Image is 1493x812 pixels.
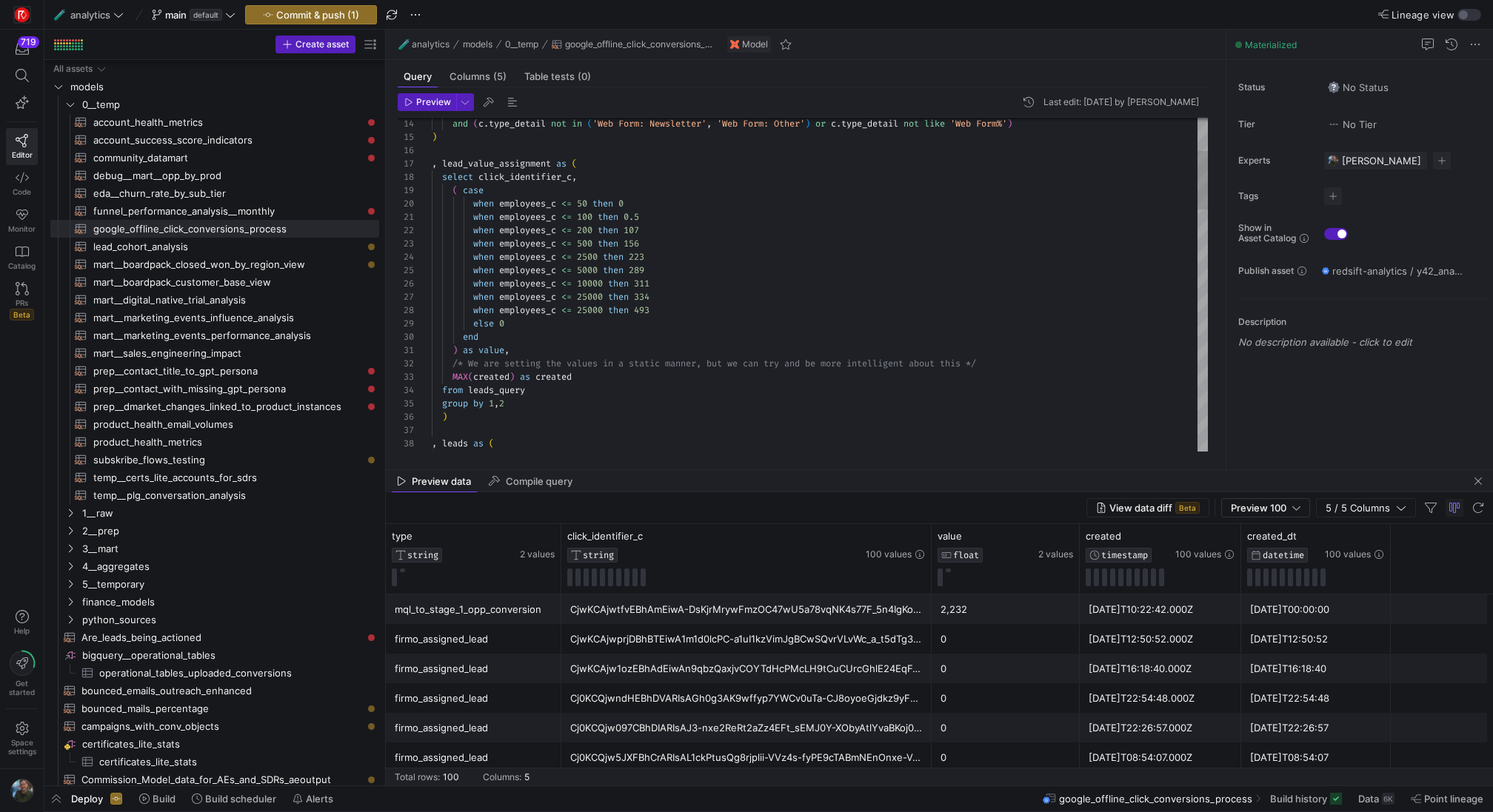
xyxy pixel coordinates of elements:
[634,291,649,303] span: 334
[398,290,414,303] div: 27
[148,5,239,24] button: maindefault
[561,211,572,223] span: <=
[1238,155,1312,166] span: Experts
[50,113,379,131] a: account_health_metrics​​​​​​​​​​
[6,2,38,27] a: https://storage.googleapis.com/y42-prod-data-exchange/images/C0c2ZRu8XU2mQEXUlKrTCN4i0dD3czfOt8UZ...
[50,771,379,788] a: Commission_Model_data_for_AEs_and_SDRs_aeoutput​​​​​​​​​​
[493,72,507,81] span: (5)
[473,118,478,130] span: (
[50,753,379,771] a: certificates_lite_stats​​​​​​​​​
[50,309,379,326] a: mart__marketing_events_influence_analysis​​​​​​​​​​
[50,397,379,415] a: prep__dmarket_changes_linked_to_product_instances​​​​​​​​​​
[473,224,494,236] span: when
[50,664,379,682] a: operational_tables_uploaded_conversions​​​​​​​​​
[473,278,494,289] span: when
[463,344,473,356] span: as
[398,277,414,290] div: 26
[50,664,379,682] div: Press SPACE to select this row.
[1328,81,1340,93] img: No status
[587,118,592,130] span: (
[185,786,283,811] button: Build scheduler
[50,735,379,753] a: certificates_lite_stats​​​​​​​​
[93,203,362,220] span: funnel_performance_analysis__monthly​​​​​​​​​​
[1328,118,1340,130] img: No tier
[398,184,414,197] div: 19
[499,291,556,303] span: employees_c
[398,317,414,330] div: 29
[398,170,414,184] div: 18
[190,9,222,21] span: default
[624,238,639,249] span: 156
[398,130,414,144] div: 15
[603,264,624,276] span: then
[561,238,572,249] span: <=
[81,682,362,699] span: bounced_emails_outreach_enhanced​​​​​​​​​​
[50,149,379,167] div: Press SPACE to select this row.
[8,261,36,270] span: Catalog
[1231,502,1286,514] span: Preview 100
[548,36,718,53] button: google_offline_click_conversions_process
[478,118,484,130] span: c
[50,646,379,664] a: bigquery__operational_tables​​​​​​​​
[815,118,826,130] span: or
[1324,115,1380,134] button: No tierNo Tier
[15,7,30,22] img: https://storage.googleapis.com/y42-prod-data-exchange/images/C0c2ZRu8XU2mQEXUlKrTCN4i0dD3czfOt8UZ...
[50,486,379,504] a: temp__plg_conversation_analysis​​​​​​​​​​
[50,415,379,433] a: product_health_email_volumes​​​​​​​​​​
[463,184,484,196] span: case
[598,211,618,223] span: then
[93,327,362,344] span: mart__marketing_events_performance_analysis​​​​​​​​​​
[50,167,379,184] a: debug__mart__opp_by_prod​​​​​​​​​​
[504,344,510,356] span: ,
[730,40,739,49] img: undefined
[473,291,494,303] span: when
[50,451,379,469] a: subskribe_flows_testing​​​​​​​​​​
[398,237,414,250] div: 23
[50,682,379,699] a: bounced_emails_outreach_enhanced​​​​​​​​​​
[93,292,362,309] span: mart__digital_native_trial_analysis​​​​​​​​​​
[93,238,362,255] span: lead_cohort_analysis​​​​​​​​​​
[1109,502,1172,514] span: View data diff
[499,318,504,329] span: 0
[505,39,538,50] span: 0__temp
[499,264,556,276] span: employees_c
[452,184,458,196] span: (
[50,291,379,309] div: Press SPACE to select this row.
[50,113,379,131] div: Press SPACE to select this row.
[50,167,379,184] div: Press SPACE to select this row.
[442,158,551,170] span: lead_value_assignment
[6,715,38,762] a: Spacesettings
[742,39,768,50] span: Model
[93,416,362,433] span: product_health_email_volumes​​​​​​​​​​
[592,198,613,209] span: then
[565,39,715,50] span: google_offline_click_conversions_process
[50,202,379,220] a: funnel_performance_analysis__monthly​​​​​​​​​​
[6,775,38,806] button: https://storage.googleapis.com/y42-prod-data-exchange/images/6IdsliWYEjCj6ExZYNtk9pMT8U8l8YHLguyz...
[452,118,468,130] span: and
[459,36,496,53] button: models
[1382,793,1395,805] div: 6K
[608,304,629,316] span: then
[395,36,453,53] button: 🧪analytics
[577,264,598,276] span: 5000
[499,251,556,263] span: employees_c
[6,239,38,276] a: Catalog
[82,558,377,575] span: 4__aggregates
[1245,39,1297,50] span: Materialized
[276,9,359,21] span: Commit & push (1)
[50,220,379,238] div: Press SPACE to select this row.
[1007,118,1012,130] span: )
[8,224,36,233] span: Monitor
[577,238,592,249] span: 500
[10,779,34,802] img: https://storage.googleapis.com/y42-prod-data-exchange/images/6IdsliWYEjCj6ExZYNtk9pMT8U8l8YHLguyz...
[82,540,377,557] span: 3__mart
[1404,786,1490,811] button: Point lineage
[398,157,414,170] div: 17
[572,171,577,183] span: ,
[165,9,187,21] span: main
[10,309,34,321] span: Beta
[6,165,38,202] a: Code
[1238,317,1487,327] p: Description
[577,304,603,316] span: 25000
[82,523,377,540] span: 2__prep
